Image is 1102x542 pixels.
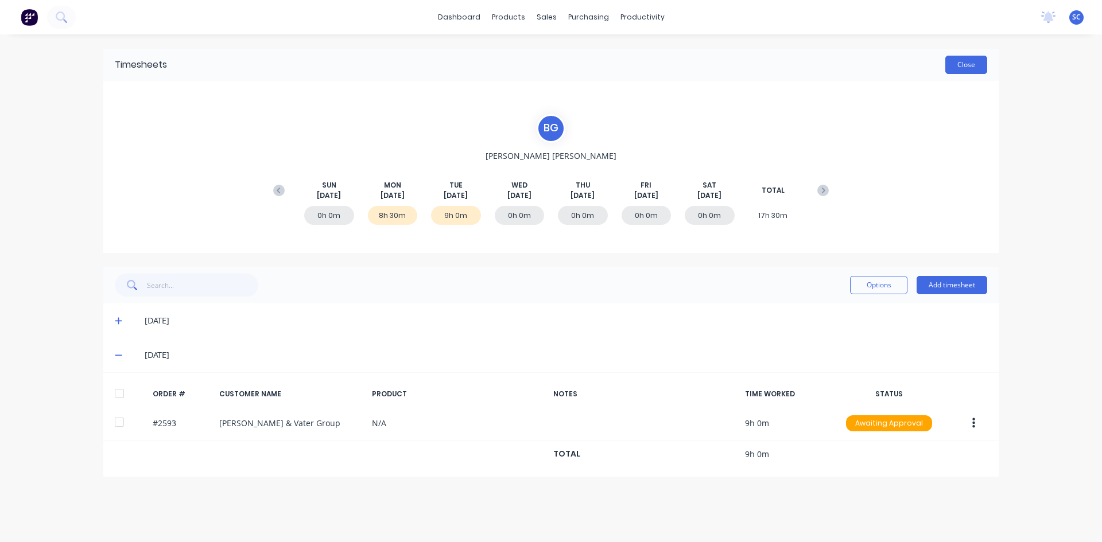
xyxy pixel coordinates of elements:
[322,180,336,190] span: SUN
[531,9,562,26] div: sales
[507,190,531,201] span: [DATE]
[748,206,798,225] div: 17h 30m
[145,314,987,327] div: [DATE]
[745,389,831,399] div: TIME WORKED
[153,389,210,399] div: ORDER #
[219,389,363,399] div: CUSTOMER NAME
[432,9,486,26] a: dashboard
[304,206,354,225] div: 0h 0m
[431,206,481,225] div: 9h 0m
[562,9,615,26] div: purchasing
[576,180,590,190] span: THU
[384,180,401,190] span: MON
[511,180,527,190] span: WED
[368,206,418,225] div: 8h 30m
[486,9,531,26] div: products
[115,58,167,72] div: Timesheets
[641,180,651,190] span: FRI
[615,9,670,26] div: productivity
[697,190,721,201] span: [DATE]
[558,206,608,225] div: 0h 0m
[537,114,565,143] div: B G
[372,389,544,399] div: PRODUCT
[917,276,987,294] button: Add timesheet
[840,389,938,399] div: STATUS
[444,190,468,201] span: [DATE]
[486,150,616,162] span: [PERSON_NAME] [PERSON_NAME]
[850,276,907,294] button: Options
[495,206,545,225] div: 0h 0m
[634,190,658,201] span: [DATE]
[846,415,932,431] div: Awaiting Approval
[685,206,735,225] div: 0h 0m
[553,389,736,399] div: NOTES
[703,180,716,190] span: SAT
[845,415,933,432] button: Awaiting Approval
[145,349,987,361] div: [DATE]
[762,185,785,196] span: TOTAL
[21,9,38,26] img: Factory
[147,274,259,297] input: Search...
[945,56,987,74] button: Close
[1072,12,1081,22] span: SC
[622,206,672,225] div: 0h 0m
[571,190,595,201] span: [DATE]
[381,190,405,201] span: [DATE]
[449,180,463,190] span: TUE
[317,190,341,201] span: [DATE]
